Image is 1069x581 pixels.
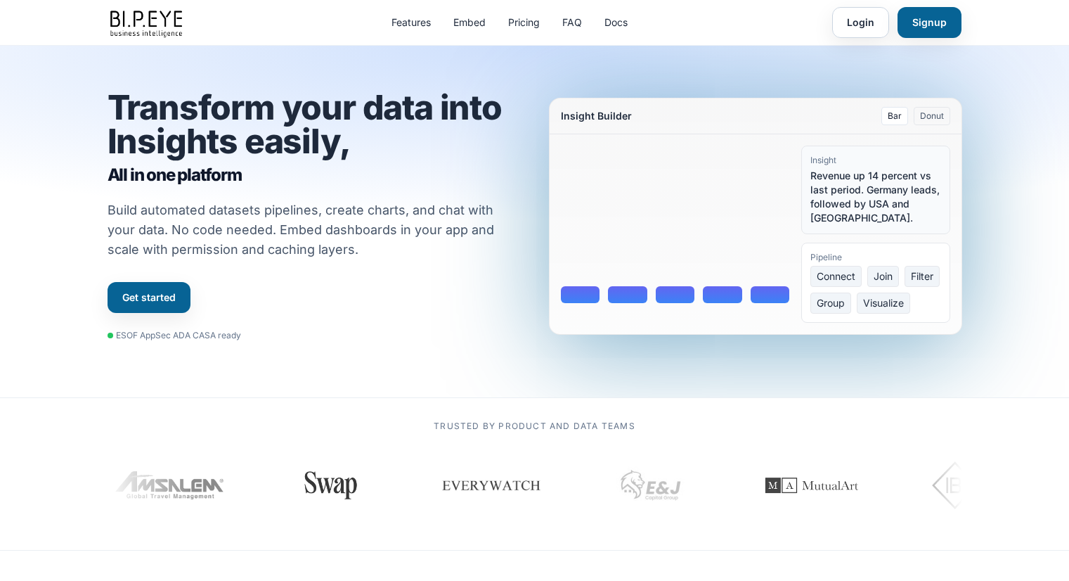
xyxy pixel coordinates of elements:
h1: Transform your data into Insights easily, [108,91,521,186]
a: Signup [898,7,961,38]
a: Docs [604,15,628,30]
img: Swap [292,471,357,499]
img: Amsalem [109,471,220,499]
span: Group [810,293,851,314]
div: Bar chart [561,146,790,303]
img: Everywatch [434,464,536,506]
div: ESOF AppSec ADA CASA ready [108,330,241,341]
span: All in one platform [108,164,521,186]
span: Visualize [857,293,910,314]
p: Trusted by product and data teams [108,421,962,432]
span: Connect [810,266,862,287]
div: Insight Builder [561,109,632,123]
span: Filter [905,266,940,287]
img: bipeye-logo [108,7,188,39]
a: Features [391,15,431,30]
img: EJ Capital [610,450,680,521]
span: Join [867,266,899,287]
a: Embed [453,15,486,30]
a: Login [832,7,889,38]
button: Donut [914,107,950,125]
button: Bar [881,107,908,125]
div: Revenue up 14 percent vs last period. Germany leads, followed by USA and [GEOGRAPHIC_DATA]. [810,169,941,225]
img: IBI [926,457,1005,513]
div: Insight [810,155,941,166]
img: MutualArt [742,450,869,521]
a: Get started [108,282,190,313]
a: Pricing [508,15,540,30]
a: FAQ [562,15,582,30]
p: Build automated datasets pipelines, create charts, and chat with your data. No code needed. Embed... [108,200,512,260]
div: Pipeline [810,252,941,263]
